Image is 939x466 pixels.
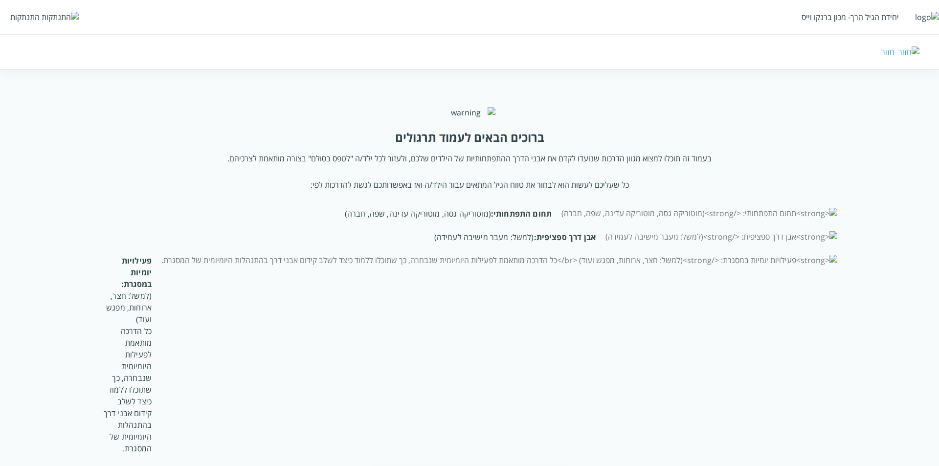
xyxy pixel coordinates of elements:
img: חזור [898,46,919,57]
img: logo [915,12,939,22]
div: חזור [881,46,894,57]
div: ברוכים הבאים לעמוד תרגולים [395,130,544,145]
img: <strong>פעילויות יומיות במסגרת: </strong>(למשל: חצר, ארוחות, מפגש ועוד) <br/>כל הדרכה מותאמת לפעי... [161,255,837,266]
div: (מוטוריקה גסה, מוטוריקה עדינה, שפה, חברה) [102,208,552,220]
p: כל שעליכם לעשות הוא לבחור את טווח הגיל המתאים עבור הילד/ה ואז באפשרותכם לגשת להדרכות לפי: [311,179,629,190]
div: (למשל: מעבר מישיבה לעמידה) [102,231,596,243]
img: התנתקות [42,12,79,22]
img: warning [444,107,495,118]
div: התנתקות [10,12,40,22]
p: בעמוד זה תוכלו למצוא מגוון הדרכות שנועדו לקדם את אבני הדרך ההתפתחותיות של הילדים שלכם, ולעזור לכל... [227,153,712,164]
strong: פעילויות יומיות במסגרת: [121,255,152,289]
div: יחידת הגיל הרך- מכון ברנקו וייס [802,12,899,22]
strong: תחום התפתחותי: [491,208,552,219]
strong: אבן דרך ספציפית: [534,232,596,243]
div: (למשל: חצר, ארוחות, מפגש ועוד) כל הדרכה מותאמת לפעילות היומיומית שנבחרה, כך שתוכלו ללמוד כיצד לשל... [102,255,152,454]
img: <strong>תחום התפתחותי: </strong>(מוטוריקה גסה, מוטוריקה עדינה, שפה, חברה) [561,208,837,219]
img: <strong>אבן דרך ספציפית: </strong>(למשל: מעבר מישיבה לעמידה) [605,231,837,242]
